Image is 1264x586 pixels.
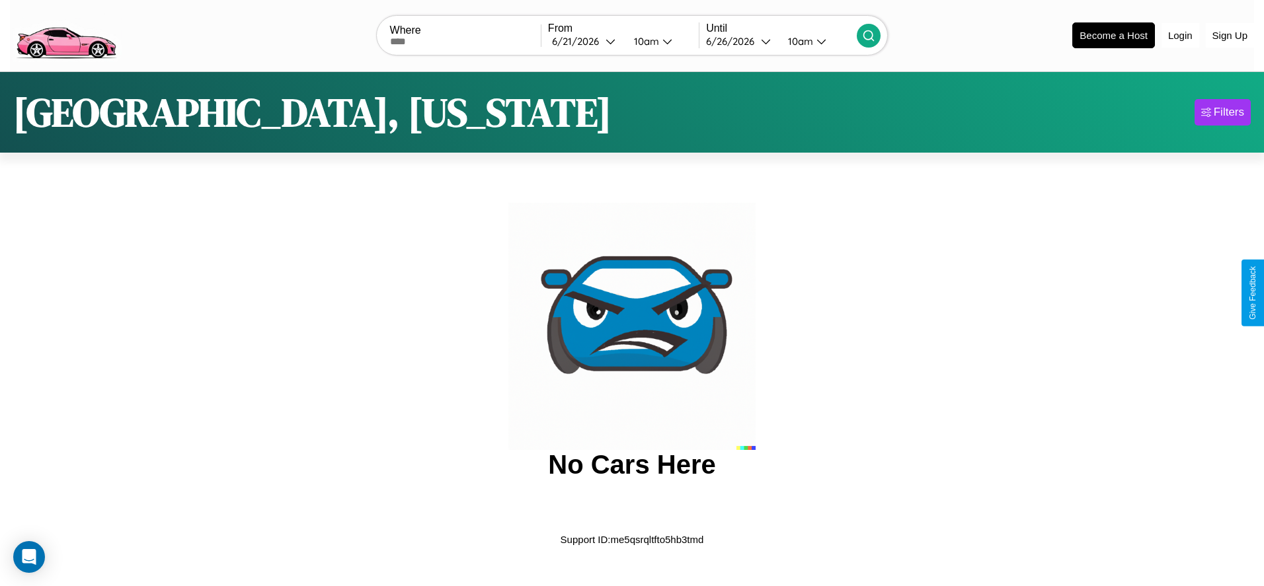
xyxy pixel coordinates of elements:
div: 10am [627,35,662,48]
div: 10am [781,35,816,48]
label: From [548,22,699,34]
button: Filters [1195,99,1251,126]
button: 10am [777,34,857,48]
div: 6 / 26 / 2026 [706,35,761,48]
button: Sign Up [1206,23,1254,48]
p: Support ID: me5qsrqltfto5hb3tmd [561,531,704,548]
img: logo [10,7,122,62]
img: car [508,203,756,450]
h1: [GEOGRAPHIC_DATA], [US_STATE] [13,85,612,139]
button: Become a Host [1072,22,1155,48]
label: Until [706,22,857,34]
div: Filters [1214,106,1244,119]
div: Open Intercom Messenger [13,541,45,573]
button: 6/21/2026 [548,34,623,48]
div: Give Feedback [1248,266,1257,320]
h2: No Cars Here [548,450,715,480]
button: 10am [623,34,699,48]
label: Where [390,24,541,36]
div: 6 / 21 / 2026 [552,35,606,48]
button: Login [1162,23,1199,48]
